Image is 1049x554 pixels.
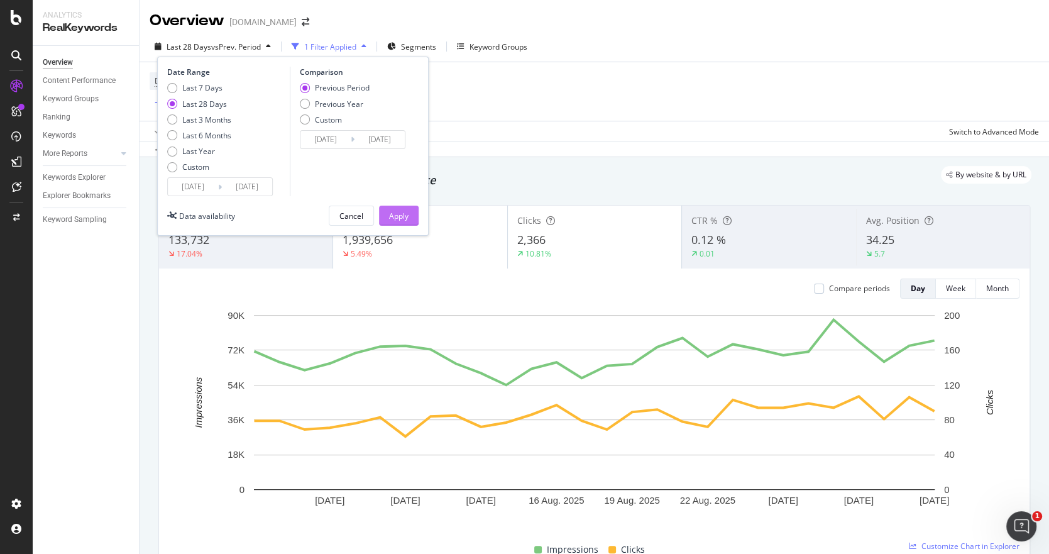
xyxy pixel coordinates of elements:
[691,232,726,247] span: 0.12 %
[168,232,209,247] span: 133,732
[944,380,960,391] text: 120
[470,42,527,52] div: Keyword Groups
[343,232,393,247] span: 1,939,656
[182,146,215,157] div: Last Year
[239,484,244,495] text: 0
[1006,511,1036,541] iframe: Intercom live chat
[866,232,894,247] span: 34.25
[211,42,261,52] span: vs Prev. Period
[379,206,419,226] button: Apply
[304,42,356,52] div: 1 Filter Applied
[944,484,949,495] text: 0
[182,130,231,141] div: Last 6 Months
[167,114,231,125] div: Last 3 Months
[287,36,371,57] button: 1 Filter Applied
[300,99,370,109] div: Previous Year
[43,129,76,142] div: Keywords
[517,214,541,226] span: Clicks
[300,131,351,148] input: Start Date
[177,248,202,259] div: 17.04%
[150,36,276,57] button: Last 28 DaysvsPrev. Period
[43,213,130,226] a: Keyword Sampling
[300,67,409,77] div: Comparison
[466,495,496,506] text: [DATE]
[700,248,715,259] div: 0.01
[43,10,129,21] div: Analytics
[150,121,186,141] button: Apply
[944,310,960,321] text: 200
[941,166,1031,184] div: legacy label
[167,42,211,52] span: Last 28 Days
[944,449,955,460] text: 40
[182,162,209,172] div: Custom
[228,380,244,391] text: 54K
[315,99,363,109] div: Previous Year
[976,279,1019,299] button: Month
[936,279,976,299] button: Week
[182,99,227,109] div: Last 28 Days
[167,82,231,93] div: Last 7 Days
[43,92,99,106] div: Keyword Groups
[389,211,409,221] div: Apply
[228,449,244,460] text: 18K
[768,495,798,506] text: [DATE]
[354,131,405,148] input: End Date
[339,211,363,221] div: Cancel
[452,36,532,57] button: Keyword Groups
[300,114,370,125] div: Custom
[43,74,116,87] div: Content Performance
[529,495,584,506] text: 16 Aug. 2025
[315,114,342,125] div: Custom
[167,99,231,109] div: Last 28 Days
[829,283,890,294] div: Compare periods
[182,114,231,125] div: Last 3 Months
[900,279,936,299] button: Day
[43,147,87,160] div: More Reports
[401,42,436,52] span: Segments
[150,96,200,111] button: Add Filter
[150,10,224,31] div: Overview
[844,495,874,506] text: [DATE]
[229,16,297,28] div: [DOMAIN_NAME]
[43,111,130,124] a: Ranking
[949,126,1039,137] div: Switch to Advanced Mode
[382,36,441,57] button: Segments
[944,121,1039,141] button: Switch to Advanced Mode
[315,495,344,506] text: [DATE]
[43,171,130,184] a: Keywords Explorer
[680,495,735,506] text: 22 Aug. 2025
[228,310,244,321] text: 90K
[300,82,370,93] div: Previous Period
[920,495,949,506] text: [DATE]
[944,345,960,355] text: 160
[43,56,130,69] a: Overview
[155,75,178,86] span: Device
[302,18,309,26] div: arrow-right-arrow-left
[986,283,1009,294] div: Month
[43,74,130,87] a: Content Performance
[43,56,73,69] div: Overview
[43,21,129,35] div: RealKeywords
[43,129,130,142] a: Keywords
[43,189,111,202] div: Explorer Bookmarks
[169,309,1020,528] svg: A chart.
[167,162,231,172] div: Custom
[43,189,130,202] a: Explorer Bookmarks
[315,82,370,93] div: Previous Period
[921,541,1019,551] span: Customize Chart in Explorer
[167,67,287,77] div: Date Range
[167,146,231,157] div: Last Year
[228,414,244,425] text: 36K
[984,389,995,414] text: Clicks
[228,345,244,355] text: 72K
[167,130,231,141] div: Last 6 Months
[351,248,372,259] div: 5.49%
[390,495,420,506] text: [DATE]
[909,541,1019,551] a: Customize Chart in Explorer
[525,248,551,259] div: 10.81%
[168,178,218,196] input: Start Date
[43,213,107,226] div: Keyword Sampling
[179,211,235,221] div: Data availability
[1032,511,1042,521] span: 1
